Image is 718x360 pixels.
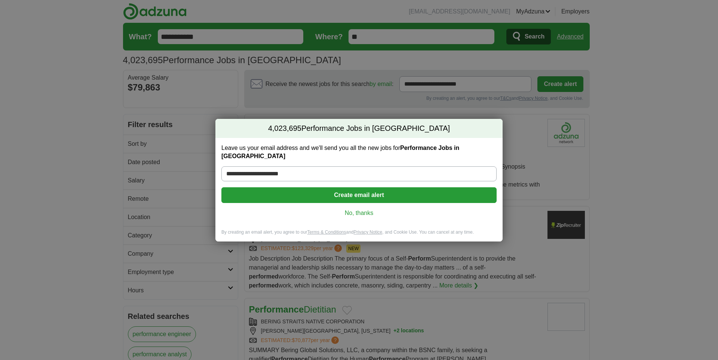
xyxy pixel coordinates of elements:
a: Terms & Conditions [307,230,346,235]
button: Create email alert [221,187,497,203]
div: By creating an email alert, you agree to our and , and Cookie Use. You can cancel at any time. [215,229,503,241]
label: Leave us your email address and we'll send you all the new jobs for [221,144,497,160]
h2: Performance Jobs in [GEOGRAPHIC_DATA] [215,119,503,138]
a: No, thanks [227,209,491,217]
span: 4,023,695 [268,123,301,134]
a: Privacy Notice [354,230,383,235]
